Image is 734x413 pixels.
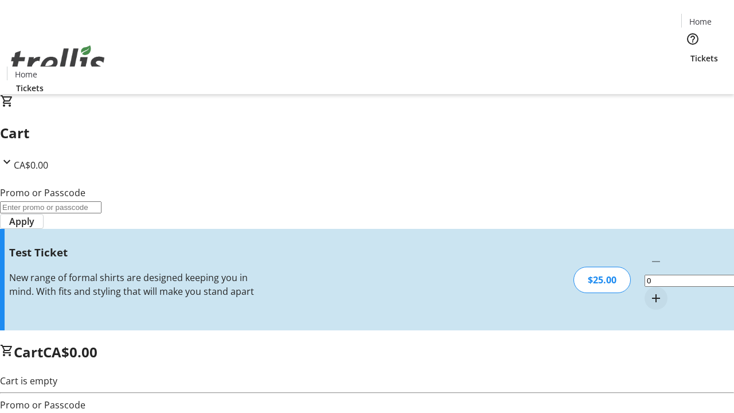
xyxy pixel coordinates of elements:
div: $25.00 [573,267,631,293]
button: Help [681,28,704,50]
img: Orient E2E Organization nSBodVTfVw's Logo [7,33,109,90]
span: Home [15,68,37,80]
a: Tickets [7,82,53,94]
button: Cart [681,64,704,87]
button: Increment by one [645,287,667,310]
span: CA$0.00 [14,159,48,172]
a: Home [682,15,719,28]
a: Tickets [681,52,727,64]
span: Tickets [690,52,718,64]
div: New range of formal shirts are designed keeping you in mind. With fits and styling that will make... [9,271,260,298]
span: Tickets [16,82,44,94]
h3: Test Ticket [9,244,260,260]
span: Apply [9,215,34,228]
span: Home [689,15,712,28]
span: CA$0.00 [43,342,97,361]
a: Home [7,68,44,80]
